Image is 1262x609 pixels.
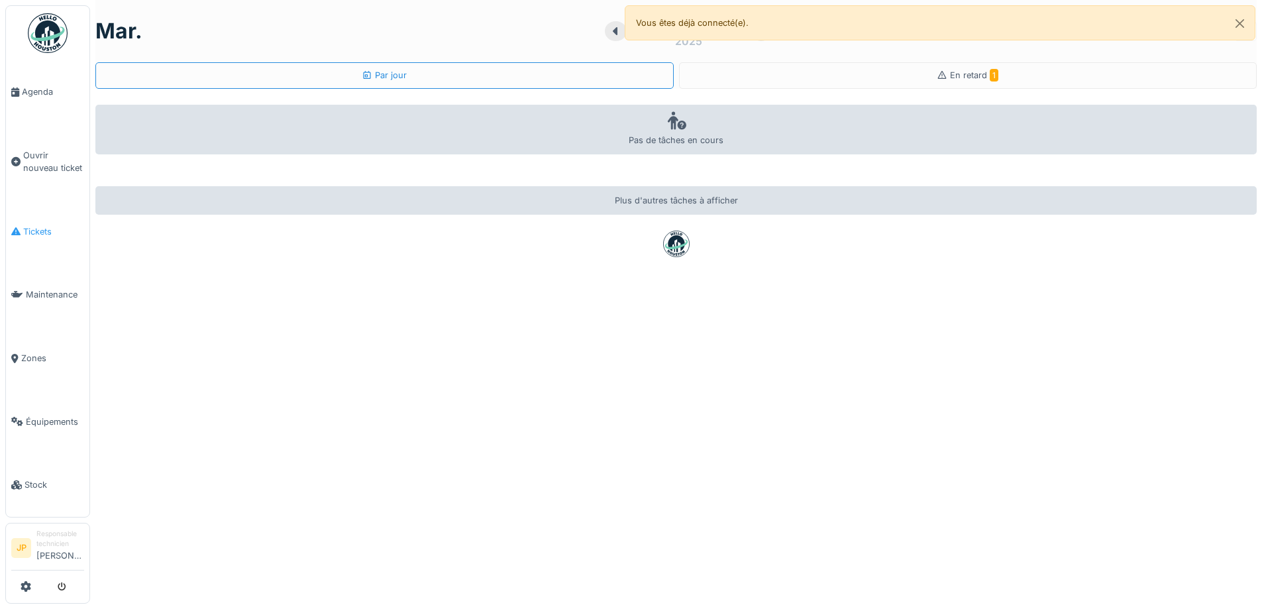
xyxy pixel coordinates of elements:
[675,33,702,49] div: 2025
[11,538,31,558] li: JP
[1225,6,1255,41] button: Close
[95,105,1257,154] div: Pas de tâches en cours
[26,288,84,301] span: Maintenance
[28,13,68,53] img: Badge_color-CXgf-gQk.svg
[6,327,89,390] a: Zones
[11,529,84,571] a: JP Responsable technicien[PERSON_NAME]
[6,60,89,124] a: Agenda
[362,69,407,82] div: Par jour
[26,415,84,428] span: Équipements
[6,200,89,264] a: Tickets
[23,225,84,238] span: Tickets
[663,231,690,257] img: badge-BVDL4wpA.svg
[23,149,84,174] span: Ouvrir nouveau ticket
[36,529,84,549] div: Responsable technicien
[6,453,89,517] a: Stock
[6,263,89,327] a: Maintenance
[22,85,84,98] span: Agenda
[95,19,142,44] h1: mar.
[6,390,89,454] a: Équipements
[95,186,1257,215] div: Plus d'autres tâches à afficher
[25,478,84,491] span: Stock
[21,352,84,364] span: Zones
[6,124,89,200] a: Ouvrir nouveau ticket
[625,5,1256,40] div: Vous êtes déjà connecté(e).
[990,69,998,82] span: 1
[36,529,84,567] li: [PERSON_NAME]
[950,70,998,80] span: En retard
